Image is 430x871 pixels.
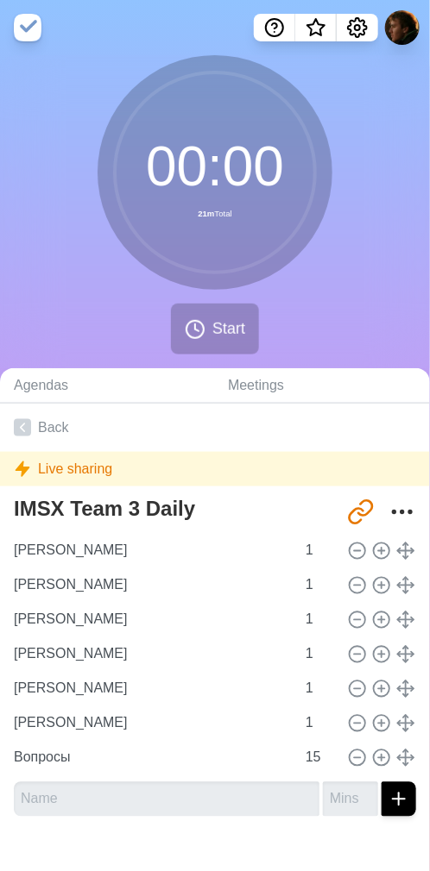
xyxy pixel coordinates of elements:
[323,782,378,817] input: Mins
[254,14,295,41] button: Help
[14,782,319,817] input: Name
[7,672,295,706] input: Name
[7,603,295,637] input: Name
[344,495,378,529] button: Share link
[7,706,295,741] input: Name
[7,637,295,672] input: Name
[385,495,420,529] button: More
[299,568,340,603] input: Mins
[7,568,295,603] input: Name
[171,304,259,354] button: Start
[299,672,340,706] input: Mins
[299,706,340,741] input: Mins
[212,317,245,341] span: Start
[7,741,295,775] input: Name
[214,368,430,404] a: Meetings
[7,534,295,568] input: Name
[299,741,340,775] input: Mins
[295,14,337,41] button: What’s new
[299,534,340,568] input: Mins
[299,637,340,672] input: Mins
[337,14,378,41] button: Settings
[14,14,41,41] img: timeblocks logo
[299,603,340,637] input: Mins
